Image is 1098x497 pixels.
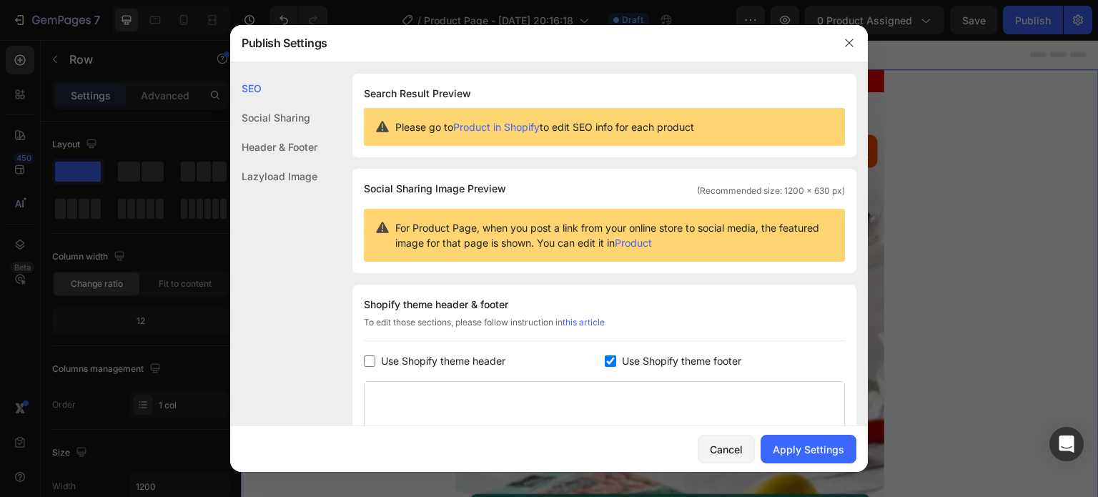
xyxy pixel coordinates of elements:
span: Please go to to edit SEO info for each product [395,119,694,134]
p: ¡ENVIO GRATIS A TODO EL PAIS! [216,31,642,51]
span: Use Shopify theme header [381,353,505,370]
div: Shopify theme header & footer [364,296,845,313]
button: Apply Settings [761,435,856,463]
a: this article [563,317,605,328]
h1: Search Result Preview [364,85,845,102]
a: Product in Shopify [453,121,540,133]
div: Apply Settings [773,442,844,457]
div: SEO [230,74,317,103]
h2: Rich Text Editor. Editing area: main [214,29,643,52]
div: Open Intercom Messenger [1049,427,1084,461]
span: Use Shopify theme footer [622,353,741,370]
span: For Product Page, when you post a link from your online store to social media, the featured image... [395,220,834,250]
div: Header & Footer [230,132,317,162]
div: Row [18,37,41,50]
a: Product [615,237,652,249]
span: Social Sharing Image Preview [364,180,506,197]
div: To edit those sections, please follow instruction in [364,316,845,341]
span: (Recommended size: 1200 x 630 px) [697,184,845,197]
button: Cancel [698,435,755,463]
div: Publish Settings [230,24,831,61]
div: Social Sharing [230,103,317,132]
div: Cancel [710,442,743,457]
div: Lazyload Image [230,162,317,191]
